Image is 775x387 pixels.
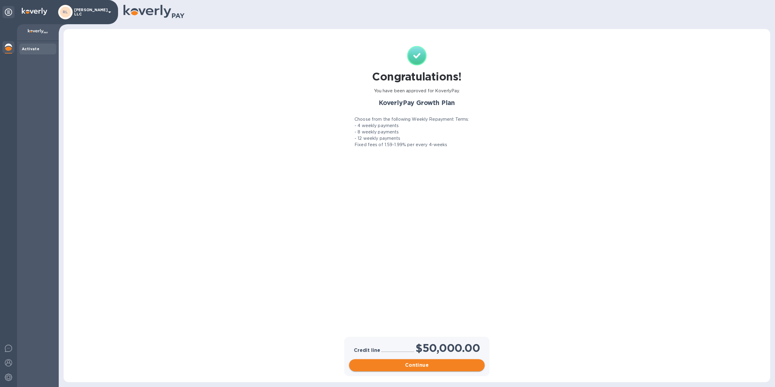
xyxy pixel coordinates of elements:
[22,8,47,15] img: Logo
[415,342,480,354] h1: $50,000.00
[355,116,469,123] p: Choose from the following Weekly Repayment Terms:
[74,8,104,16] p: [PERSON_NAME] LLC
[354,348,380,353] h3: Credit line
[372,70,461,83] h1: Congratulations!
[355,129,399,135] p: - 8 weekly payments
[355,123,399,129] p: - 4 weekly payments
[63,10,68,14] b: RL
[2,6,15,18] div: Unpin categories
[349,359,485,371] button: Continue
[345,99,488,107] h2: KoverlyPay Growth Plan
[355,142,447,148] p: Fixed fees of 1.59-1.99% per every 4-weeks
[374,88,460,94] p: You have been approved for KoverlyPay.
[22,47,39,51] b: Activate
[355,135,401,142] p: - 12 weekly payments
[354,362,480,369] span: Continue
